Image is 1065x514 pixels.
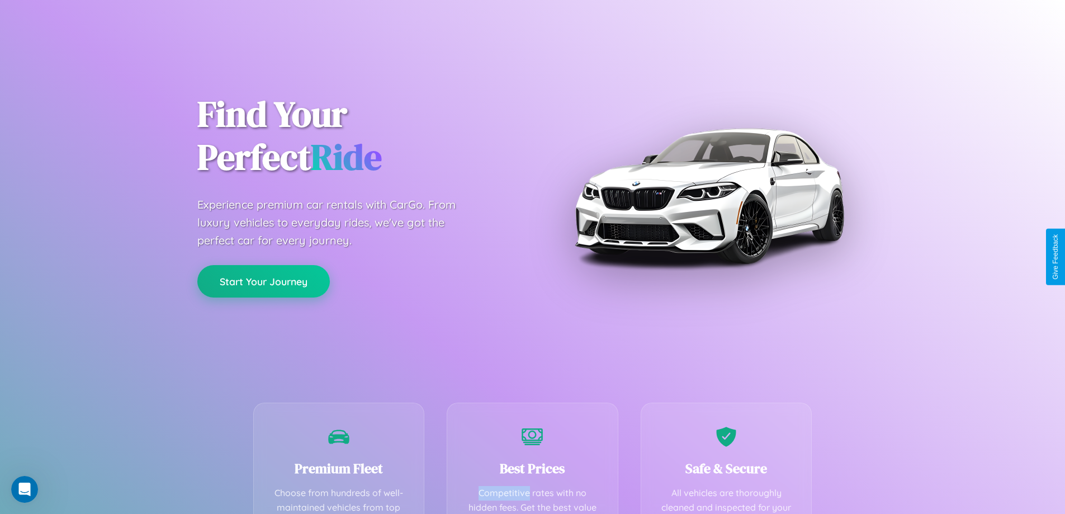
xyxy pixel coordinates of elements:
h3: Safe & Secure [658,459,795,478]
iframe: Intercom live chat [11,476,38,503]
h3: Premium Fleet [271,459,408,478]
h1: Find Your Perfect [197,93,516,179]
span: Ride [311,133,382,181]
p: Experience premium car rentals with CarGo. From luxury vehicles to everyday rides, we've got the ... [197,196,477,249]
h3: Best Prices [464,459,601,478]
div: Give Feedback [1052,234,1059,280]
img: Premium BMW car rental vehicle [569,56,849,336]
button: Start Your Journey [197,265,330,298]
